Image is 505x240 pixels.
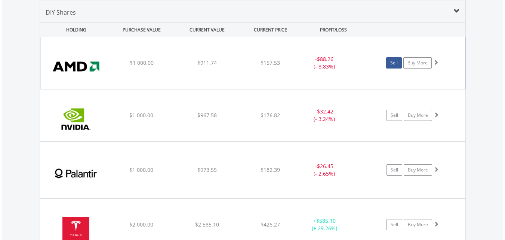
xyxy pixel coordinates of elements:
[110,23,174,37] div: PURCHASE VALUE
[316,217,336,224] span: $585.10
[197,112,217,119] span: $967.58
[40,23,108,37] div: HOLDING
[296,108,353,123] div: - (- 3.24%)
[302,23,366,37] div: PROFIT/LOSS
[386,57,402,69] a: Sell
[403,57,432,69] a: Buy More
[129,166,153,173] span: $1 000.00
[387,219,402,230] a: Sell
[261,59,280,66] span: $157.53
[261,221,280,228] span: $426.27
[387,164,402,176] a: Sell
[44,99,108,139] img: EQU.US.NVDA.png
[317,162,333,170] span: $26.45
[261,166,280,173] span: $182.39
[46,8,76,16] span: DIY Shares
[261,112,280,119] span: $176.82
[317,108,333,115] span: $32.42
[129,112,153,119] span: $1 000.00
[387,110,402,121] a: Sell
[129,221,153,228] span: $2 000.00
[195,221,219,228] span: $2 585.10
[296,162,353,177] div: - (- 2.65%)
[240,23,300,37] div: CURRENT PRICE
[404,164,432,176] a: Buy More
[197,59,217,66] span: $911.74
[197,166,217,173] span: $973.55
[44,46,108,87] img: EQU.US.AMD.png
[44,151,108,196] img: EQU.US.PLTR.png
[317,55,333,63] span: $88.26
[175,23,239,37] div: CURRENT VALUE
[404,219,432,230] a: Buy More
[296,217,353,232] div: + (+ 29.26%)
[130,59,154,66] span: $1 000.00
[296,55,352,70] div: - (- 8.83%)
[404,110,432,121] a: Buy More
